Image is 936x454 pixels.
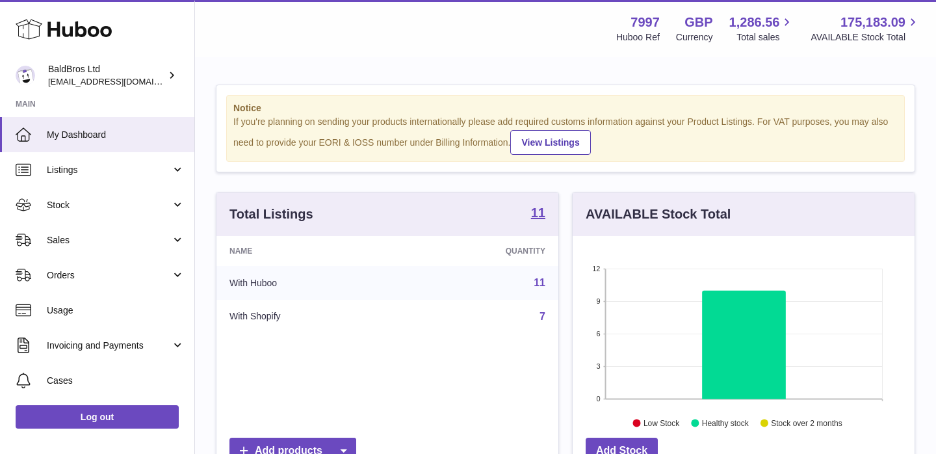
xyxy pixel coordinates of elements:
[16,66,35,85] img: baldbrothersblog@gmail.com
[47,304,185,317] span: Usage
[233,102,898,114] strong: Notice
[596,330,600,338] text: 6
[510,130,590,155] a: View Listings
[47,269,171,282] span: Orders
[811,14,920,44] a: 175,183.09 AVAILABLE Stock Total
[216,236,401,266] th: Name
[47,375,185,387] span: Cases
[16,405,179,429] a: Log out
[229,206,313,223] h3: Total Listings
[811,31,920,44] span: AVAILABLE Stock Total
[47,164,171,176] span: Listings
[47,199,171,211] span: Stock
[216,300,401,334] td: With Shopify
[534,277,545,288] a: 11
[539,311,545,322] a: 7
[840,14,905,31] span: 175,183.09
[643,418,680,427] text: Low Stock
[736,31,794,44] span: Total sales
[531,206,545,222] a: 11
[684,14,712,31] strong: GBP
[47,340,171,352] span: Invoicing and Payments
[47,234,171,247] span: Sales
[216,266,401,300] td: With Huboo
[48,63,165,88] div: BaldBros Ltd
[630,14,660,31] strong: 7997
[771,418,842,427] text: Stock over 2 months
[592,265,600,273] text: 12
[48,76,191,87] span: [EMAIL_ADDRESS][DOMAIN_NAME]
[702,418,749,427] text: Healthy stock
[596,362,600,370] text: 3
[596,395,600,403] text: 0
[676,31,713,44] div: Currency
[47,129,185,141] span: My Dashboard
[596,297,600,305] text: 9
[729,14,780,31] span: 1,286.56
[401,236,558,266] th: Quantity
[616,31,660,44] div: Huboo Ref
[233,116,898,155] div: If you're planning on sending your products internationally please add required customs informati...
[729,14,795,44] a: 1,286.56 Total sales
[531,206,545,219] strong: 11
[586,206,731,223] h3: AVAILABLE Stock Total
